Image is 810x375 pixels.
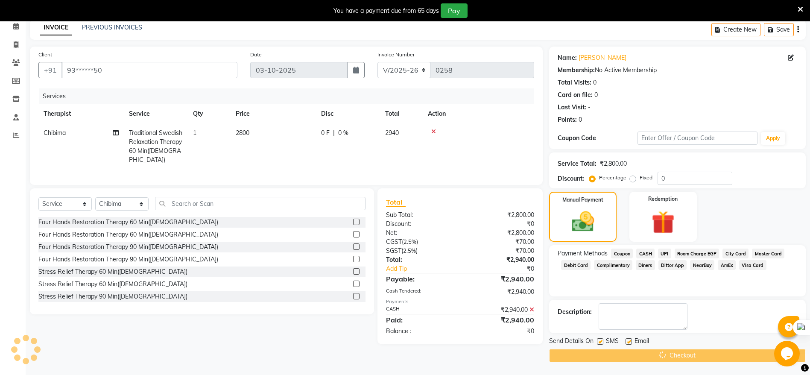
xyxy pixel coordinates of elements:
label: Fixed [640,174,652,182]
div: ₹2,940.00 [460,305,541,314]
span: Complimentary [594,260,632,270]
label: Invoice Number [377,51,415,59]
div: Services [39,88,541,104]
span: CGST [386,238,402,246]
label: Redemption [648,195,678,203]
div: ₹0 [460,220,541,229]
a: [PERSON_NAME] [579,53,626,62]
div: Paid: [380,315,460,325]
div: - [588,103,591,112]
span: SGST [386,247,401,255]
div: Membership: [558,66,595,75]
button: Create New [711,23,760,36]
div: Stress Relief Therapy 90 Min([DEMOGRAPHIC_DATA]) [38,292,187,301]
div: Description: [558,308,592,316]
div: Four Hands Restoration Therapy 60 Min([DEMOGRAPHIC_DATA]) [38,218,218,227]
button: Save [764,23,794,36]
div: 0 [594,91,598,100]
div: Last Visit: [558,103,586,112]
div: ( ) [380,237,460,246]
label: Client [38,51,52,59]
div: Four Hands Restoration Therapy 90 Min([DEMOGRAPHIC_DATA]) [38,243,218,252]
th: Qty [188,104,231,123]
div: Name: [558,53,577,62]
span: Total [386,198,406,207]
div: Card on file: [558,91,593,100]
div: ₹2,940.00 [460,287,541,296]
span: Room Charge EGP [675,249,719,258]
div: Cash Tendered: [380,287,460,296]
input: Enter Offer / Coupon Code [637,132,757,145]
div: Discount: [380,220,460,229]
span: Visa Card [739,260,766,270]
img: _gift.svg [644,208,682,237]
div: ₹2,800.00 [460,211,541,220]
th: Total [380,104,423,123]
div: ₹2,940.00 [460,274,541,284]
span: AmEx [718,260,736,270]
input: Search or Scan [155,197,366,210]
div: 0 [593,78,597,87]
button: +91 [38,62,62,78]
span: 0 % [338,129,348,138]
div: Points: [558,115,577,124]
div: Stress Relief Therapy 60 Min([DEMOGRAPHIC_DATA]) [38,280,187,289]
span: 1 [193,129,196,137]
div: You have a payment due from 65 days [333,6,439,15]
span: Diners [636,260,655,270]
label: Percentage [599,174,626,182]
th: Action [423,104,534,123]
div: ₹2,800.00 [460,229,541,237]
th: Price [231,104,316,123]
span: SMS [606,337,619,347]
span: 2.5% [404,238,416,245]
div: ₹0 [460,327,541,336]
div: Total: [380,255,460,264]
div: ₹70.00 [460,237,541,246]
div: Total Visits: [558,78,591,87]
span: 2940 [385,129,399,137]
span: UPI [658,249,671,258]
span: Master Card [752,249,784,258]
span: Traditional Swedish Relaxation Therapy 60 Min([DEMOGRAPHIC_DATA]) [129,129,182,164]
div: 0 [579,115,582,124]
span: | [333,129,335,138]
div: ₹2,940.00 [460,315,541,325]
span: Dittor App [658,260,687,270]
img: _cash.svg [565,209,601,234]
div: Service Total: [558,159,597,168]
div: ( ) [380,246,460,255]
input: Search by Name/Mobile/Email/Code [61,62,237,78]
div: ₹2,940.00 [460,255,541,264]
span: 0 F [321,129,330,138]
div: Net: [380,229,460,237]
th: Therapist [38,104,124,123]
div: CASH [380,305,460,314]
span: Send Details On [549,337,594,347]
button: Pay [441,3,468,18]
label: Manual Payment [562,196,603,204]
iframe: chat widget [774,341,801,366]
div: ₹0 [474,264,541,273]
span: NearBuy [690,260,714,270]
div: Sub Total: [380,211,460,220]
a: INVOICE [40,20,72,35]
div: No Active Membership [558,66,797,75]
a: Add Tip [380,264,474,273]
div: ₹2,800.00 [600,159,627,168]
span: Debit Card [561,260,591,270]
a: PREVIOUS INVOICES [82,23,142,31]
div: Stress Relief Therapy 60 Min([DEMOGRAPHIC_DATA]) [38,267,187,276]
th: Disc [316,104,380,123]
div: Payments [386,298,534,305]
span: Coupon [611,249,633,258]
div: ₹70.00 [460,246,541,255]
div: Coupon Code [558,134,637,143]
div: Balance : [380,327,460,336]
th: Service [124,104,188,123]
span: CASH [636,249,655,258]
span: Email [635,337,649,347]
span: 2.5% [403,247,416,254]
span: Chibima [44,129,66,137]
div: Four Hands Restoration Therapy 60 Min([DEMOGRAPHIC_DATA]) [38,230,218,239]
